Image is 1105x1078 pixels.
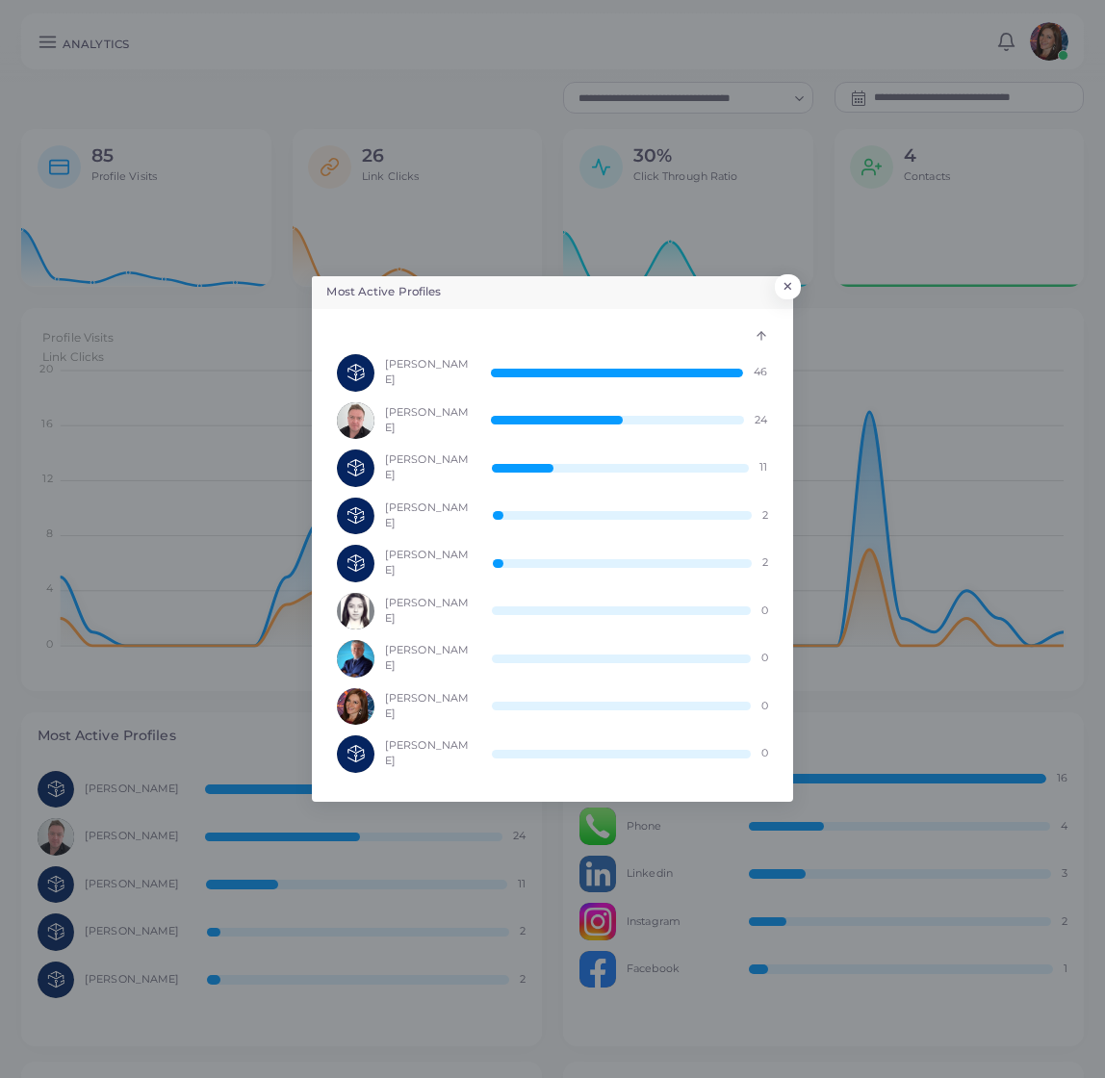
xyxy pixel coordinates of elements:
span: 0 [761,651,768,666]
span: [PERSON_NAME] [385,738,471,769]
img: avatar [337,449,374,487]
span: 24 [755,413,767,428]
img: avatar [337,402,374,440]
span: [PERSON_NAME] [385,691,471,722]
span: 2 [762,555,768,571]
img: avatar [337,498,374,535]
span: [PERSON_NAME] [385,405,470,436]
span: [PERSON_NAME] [385,643,471,674]
img: avatar [337,545,374,582]
span: 0 [761,603,768,619]
span: 46 [754,365,767,380]
span: [PERSON_NAME] [385,500,472,531]
img: avatar [337,354,374,392]
span: [PERSON_NAME] [385,548,472,578]
span: 11 [759,460,767,475]
span: 2 [762,508,768,524]
h5: Most Active Profiles [326,284,441,300]
span: [PERSON_NAME] [385,357,470,388]
button: Close [775,274,801,299]
span: 0 [761,746,768,761]
span: 0 [761,699,768,714]
img: avatar [337,735,374,773]
img: avatar [337,593,374,630]
img: avatar [337,640,374,678]
span: [PERSON_NAME] [385,596,471,627]
span: [PERSON_NAME] [385,452,471,483]
img: avatar [337,688,374,726]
